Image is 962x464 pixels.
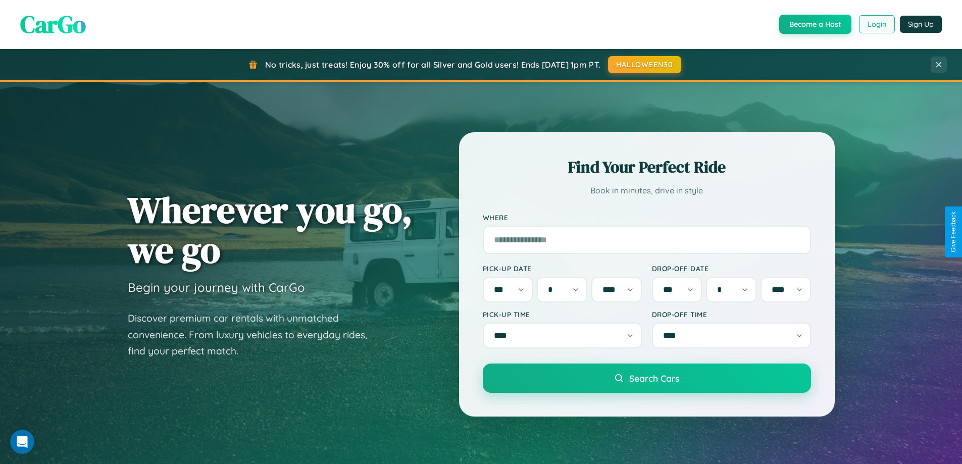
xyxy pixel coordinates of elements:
[483,310,642,319] label: Pick-up Time
[128,280,305,295] h3: Begin your journey with CarGo
[10,430,34,454] iframe: Intercom live chat
[652,310,811,319] label: Drop-off Time
[483,156,811,178] h2: Find Your Perfect Ride
[900,16,942,33] button: Sign Up
[483,264,642,273] label: Pick-up Date
[483,183,811,198] p: Book in minutes, drive in style
[779,15,851,34] button: Become a Host
[20,8,86,41] span: CarGo
[608,56,681,73] button: HALLOWEEN30
[483,364,811,393] button: Search Cars
[128,190,413,270] h1: Wherever you go, we go
[859,15,895,33] button: Login
[629,373,679,384] span: Search Cars
[483,213,811,222] label: Where
[950,212,957,252] div: Give Feedback
[652,264,811,273] label: Drop-off Date
[128,310,380,359] p: Discover premium car rentals with unmatched convenience. From luxury vehicles to everyday rides, ...
[265,60,600,70] span: No tricks, just treats! Enjoy 30% off for all Silver and Gold users! Ends [DATE] 1pm PT.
